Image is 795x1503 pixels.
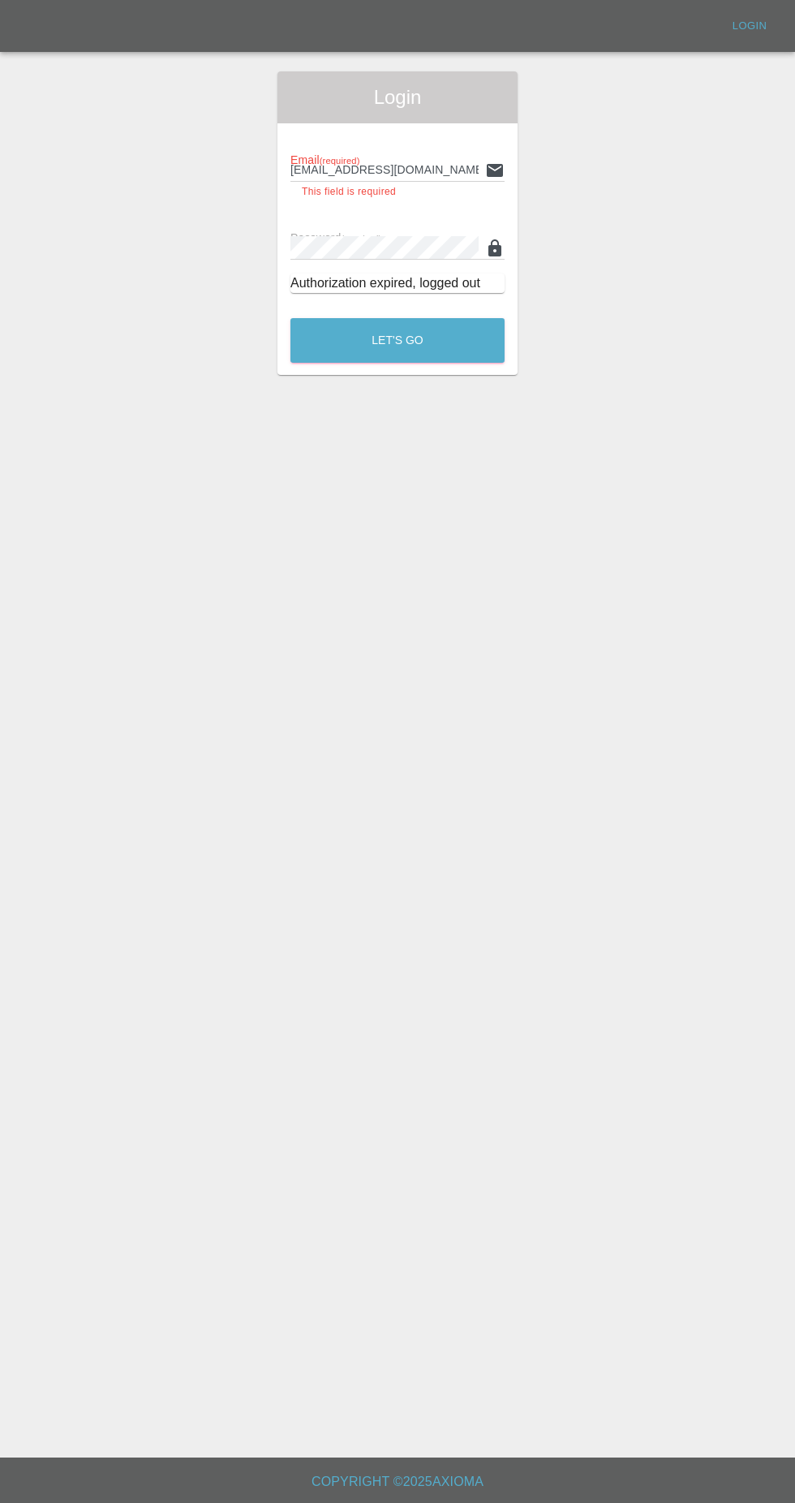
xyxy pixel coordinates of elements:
h6: Copyright © 2025 Axioma [13,1471,782,1493]
p: This field is required [302,184,493,200]
div: Authorization expired, logged out [290,273,505,293]
span: Password [290,231,381,244]
span: Email [290,153,359,166]
small: (required) [320,156,360,166]
span: Login [290,84,505,110]
button: Let's Go [290,318,505,363]
a: Login [724,14,776,39]
small: (required) [342,234,382,243]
